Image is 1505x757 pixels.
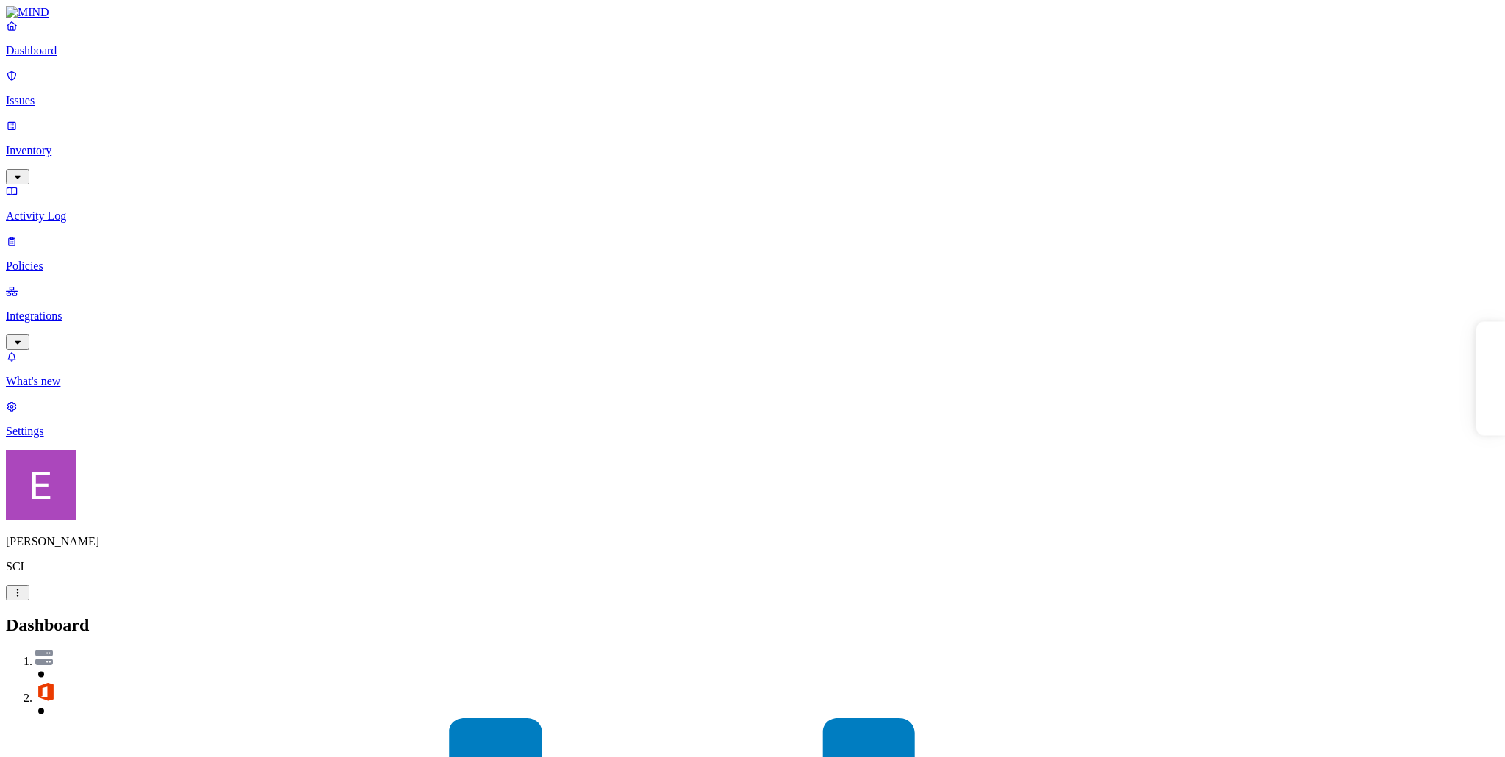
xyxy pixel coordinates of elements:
p: SCI [6,560,1499,573]
p: Policies [6,259,1499,273]
img: svg%3e [35,681,56,702]
a: MIND [6,6,1499,19]
p: Integrations [6,309,1499,323]
p: Activity Log [6,209,1499,223]
img: MIND [6,6,49,19]
img: svg%3e [35,650,53,665]
p: What's new [6,375,1499,388]
a: Settings [6,400,1499,438]
p: Settings [6,425,1499,438]
a: What's new [6,350,1499,388]
a: Issues [6,69,1499,107]
p: Issues [6,94,1499,107]
p: Dashboard [6,44,1499,57]
a: Inventory [6,119,1499,182]
a: Activity Log [6,184,1499,223]
a: Policies [6,234,1499,273]
a: Dashboard [6,19,1499,57]
p: Inventory [6,144,1499,157]
img: Eran Barak [6,450,76,520]
a: Integrations [6,284,1499,348]
h2: Dashboard [6,615,1499,635]
p: [PERSON_NAME] [6,535,1499,548]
